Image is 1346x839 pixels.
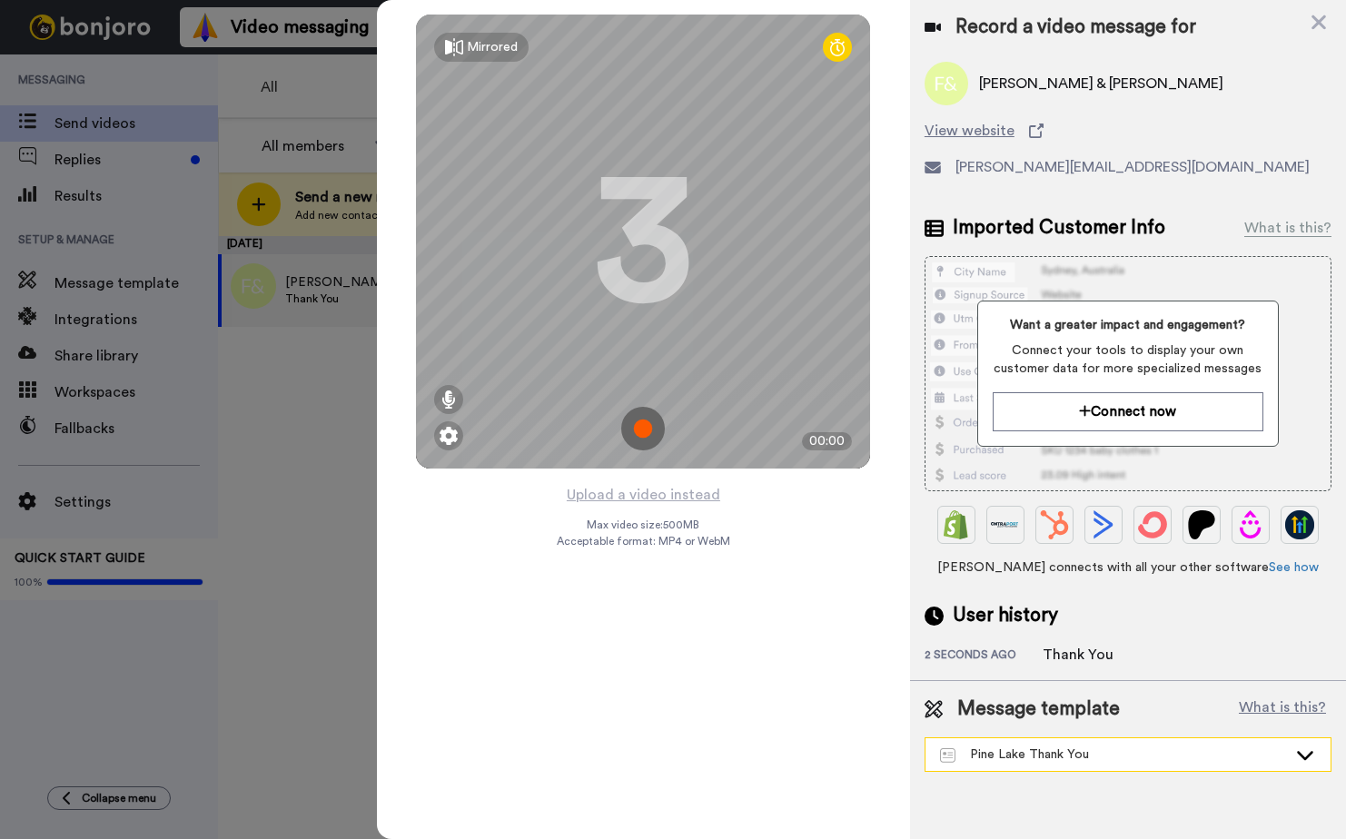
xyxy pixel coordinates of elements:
div: Pine Lake Thank You [940,745,1287,764]
img: ic_record_start.svg [621,407,665,450]
img: Message-temps.svg [940,748,955,763]
img: ActiveCampaign [1089,510,1118,539]
span: [PERSON_NAME] connects with all your other software [925,558,1331,577]
div: 3 [593,173,693,310]
span: User history [953,602,1058,629]
span: Acceptable format: MP4 or WebM [557,534,730,548]
div: 00:00 [802,432,852,450]
span: Connect your tools to display your own customer data for more specialized messages [993,341,1262,378]
span: Want a greater impact and engagement? [993,316,1262,334]
span: Message template [957,696,1120,723]
div: 2 seconds ago [925,647,1043,666]
span: Imported Customer Info [953,214,1165,242]
div: What is this? [1244,217,1331,239]
span: Max video size: 500 MB [587,518,699,532]
div: Thank You [1043,644,1133,666]
img: Drip [1236,510,1265,539]
img: Shopify [942,510,971,539]
img: Ontraport [991,510,1020,539]
span: View website [925,120,1014,142]
button: What is this? [1233,696,1331,723]
img: GoHighLevel [1285,510,1314,539]
button: Connect now [993,392,1262,431]
img: Hubspot [1040,510,1069,539]
button: Upload a video instead [561,483,726,507]
a: View website [925,120,1331,142]
img: Patreon [1187,510,1216,539]
span: [PERSON_NAME][EMAIL_ADDRESS][DOMAIN_NAME] [955,156,1310,178]
img: ConvertKit [1138,510,1167,539]
a: See how [1269,561,1319,574]
img: ic_gear.svg [440,427,458,445]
